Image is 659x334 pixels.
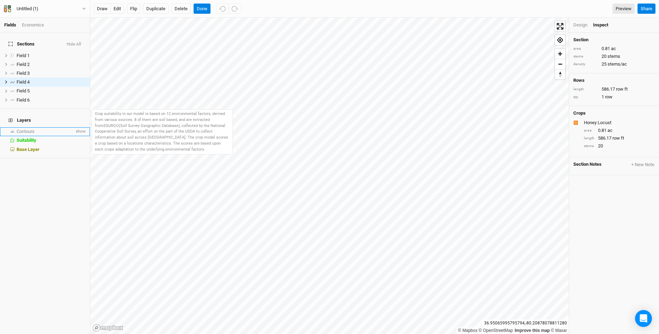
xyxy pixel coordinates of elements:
div: area [584,128,594,133]
div: 586.17 [584,135,655,141]
h4: Section [573,37,655,43]
div: 36.95065995795794 , -80.20878078811280 [482,320,569,327]
a: OpenStreetMap [479,328,513,333]
span: Field 2 [17,62,30,67]
div: qty [573,95,598,100]
button: draw [94,4,111,14]
div: Contours [17,129,74,134]
div: 20 [573,53,655,60]
div: 20 [584,143,655,149]
a: Mapbox logo [92,324,123,332]
div: Economics [22,22,44,28]
span: stems/ac [608,61,627,67]
h4: Layers [4,113,86,127]
button: Find my location [555,35,565,45]
div: Field 5 [17,88,86,94]
button: Reset bearing to north [555,69,565,79]
span: row ft [612,135,624,141]
button: Flip [127,4,140,14]
div: Field 2 [17,62,86,67]
div: 586.17 [573,86,655,92]
a: Mapbox [458,328,477,333]
button: Delete [171,4,191,14]
button: Zoom in [555,49,565,59]
span: Sections [8,41,35,47]
canvas: Map [90,18,569,334]
div: Honey Locust [584,120,653,126]
a: Preview [612,4,635,14]
button: Zoom out [555,59,565,69]
div: area [573,46,598,51]
button: Hide All [66,42,81,47]
div: Untitled (1) [17,5,38,12]
span: row [605,94,612,100]
button: edit [110,4,124,14]
div: Open Intercom Messenger [635,310,652,327]
button: Done [194,4,210,14]
div: Base Layer [17,147,86,152]
div: stems [584,144,594,149]
span: Field 4 [17,79,30,85]
button: Undo (^z) [216,4,229,14]
div: length [584,136,594,141]
div: Field 3 [17,71,86,76]
span: stems [608,53,620,60]
span: show [74,127,86,136]
span: Suitability [17,138,36,143]
span: Field 3 [17,71,30,76]
span: (Soil Survey Geographic Database), collected by the National Cooperative Soil Survey, an effort o... [95,123,228,152]
div: density [573,62,598,67]
span: Base Layer [17,147,39,152]
div: Design [573,22,587,28]
h4: Crops [573,110,586,116]
button: Redo (^Z) [228,4,241,14]
a: Maxar [551,328,567,333]
span: Crop suitability in our model is based on 12 environmental factors, derived from various sources.... [95,111,225,128]
div: 0.81 [584,127,655,134]
span: Field 1 [17,53,30,58]
span: Field 6 [17,97,30,103]
a: Improve this map [515,328,550,333]
button: Enter fullscreen [555,21,565,31]
span: Section Notes [573,162,602,168]
a: Fields [4,22,16,28]
span: ac [608,127,612,134]
span: ac [611,45,616,52]
button: Untitled (1) [4,5,86,13]
div: length [573,87,598,92]
div: 0.81 [573,45,655,52]
span: row ft [616,86,628,92]
div: Field 1 [17,53,86,59]
div: stems [573,54,598,59]
div: Inspect [593,22,618,28]
div: Field 4 [17,79,86,85]
h4: Rows [573,78,655,83]
span: Field 5 [17,88,30,93]
div: 25 [573,61,655,67]
button: Duplicate [143,4,169,14]
div: 1 [573,94,655,100]
span: Contours [17,129,35,134]
div: Field 6 [17,97,86,103]
div: Suitability [17,138,86,143]
a: SSURGO [103,123,119,128]
button: Share [637,4,655,14]
button: + New Note [631,162,655,168]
